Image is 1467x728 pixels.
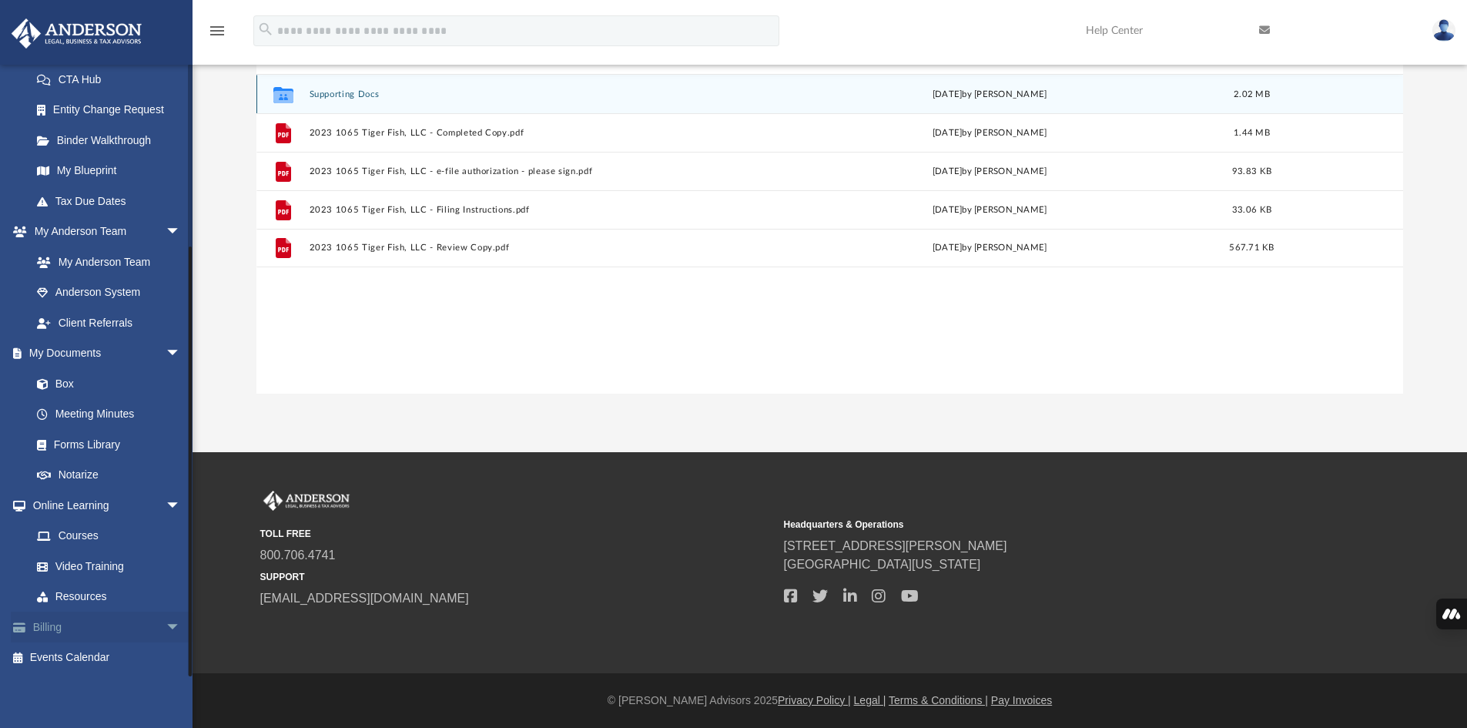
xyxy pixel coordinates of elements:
a: Courses [22,521,196,552]
small: Headquarters & Operations [784,518,1297,532]
span: arrow_drop_down [166,612,196,643]
a: [GEOGRAPHIC_DATA][US_STATE] [784,558,981,571]
a: menu [208,29,226,40]
a: Notarize [22,460,196,491]
span: 93.83 KB [1232,166,1271,175]
a: Entity Change Request [22,95,204,126]
small: SUPPORT [260,570,773,584]
span: 1.44 MB [1234,128,1270,136]
a: Resources [22,582,196,612]
div: [DATE] by [PERSON_NAME] [765,164,1214,178]
img: Anderson Advisors Platinum Portal [7,18,146,49]
span: arrow_drop_down [166,490,196,522]
a: Billingarrow_drop_down [11,612,204,642]
a: My Anderson Team [22,247,189,277]
a: Client Referrals [22,307,196,338]
button: 2023 1065 Tiger Fish, LLC - Review Copy.pdf [309,243,758,253]
a: Terms & Conditions | [889,694,988,706]
button: 2023 1065 Tiger Fish, LLC - e-file authorization - please sign.pdf [309,166,758,176]
img: Anderson Advisors Platinum Portal [260,491,353,511]
a: CTA Hub [22,64,204,95]
a: Box [22,368,189,399]
div: © [PERSON_NAME] Advisors 2025 [193,693,1467,709]
a: Online Learningarrow_drop_down [11,490,196,521]
a: [EMAIL_ADDRESS][DOMAIN_NAME] [260,592,469,605]
small: TOLL FREE [260,527,773,541]
div: [DATE] by [PERSON_NAME] [765,87,1214,101]
a: 800.706.4741 [260,549,336,562]
img: User Pic [1432,19,1455,42]
div: [DATE] by [PERSON_NAME] [765,241,1214,255]
button: Supporting Docs [309,89,758,99]
a: Privacy Policy | [778,694,851,706]
a: My Documentsarrow_drop_down [11,338,196,369]
a: My Anderson Teamarrow_drop_down [11,216,196,247]
div: [DATE] by [PERSON_NAME] [765,203,1214,216]
a: [STREET_ADDRESS][PERSON_NAME] [784,539,1007,552]
a: My Blueprint [22,156,196,186]
a: Pay Invoices [991,694,1052,706]
a: Forms Library [22,429,189,460]
a: Legal | [854,694,886,706]
a: Binder Walkthrough [22,125,204,156]
span: arrow_drop_down [166,216,196,248]
a: Meeting Minutes [22,399,196,430]
span: 33.06 KB [1232,205,1271,213]
span: 567.71 KB [1229,243,1274,252]
a: Events Calendar [11,642,204,673]
a: Video Training [22,551,189,582]
span: 2.02 MB [1234,89,1270,98]
i: search [257,21,274,38]
a: Anderson System [22,277,196,308]
button: 2023 1065 Tiger Fish, LLC - Completed Copy.pdf [309,128,758,138]
div: [DATE] by [PERSON_NAME] [765,126,1214,139]
i: menu [208,22,226,40]
a: Tax Due Dates [22,186,204,216]
div: grid [256,75,1404,394]
button: 2023 1065 Tiger Fish, LLC - Filing Instructions.pdf [309,205,758,215]
span: arrow_drop_down [166,338,196,370]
